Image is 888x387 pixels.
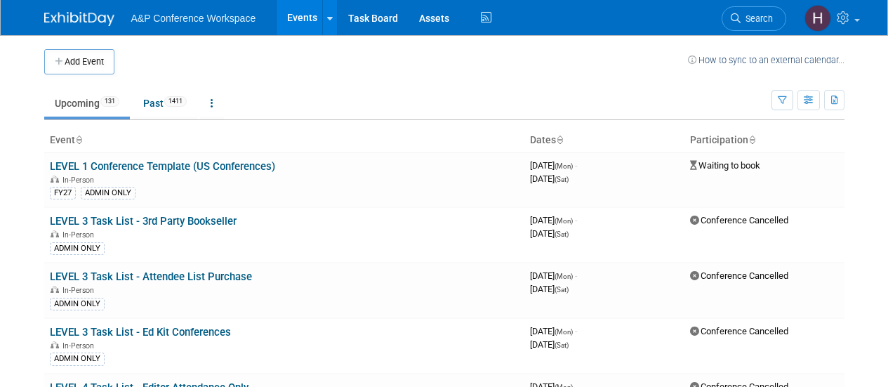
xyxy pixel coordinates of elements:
span: Conference Cancelled [690,326,788,336]
a: Upcoming131 [44,90,130,117]
span: (Sat) [555,176,569,183]
span: [DATE] [530,228,569,239]
span: [DATE] [530,270,577,281]
span: (Mon) [555,217,573,225]
span: Conference Cancelled [690,270,788,281]
div: ADMIN ONLY [50,353,105,365]
span: (Sat) [555,286,569,294]
span: (Sat) [555,341,569,349]
div: ADMIN ONLY [50,298,105,310]
span: 1411 [164,96,187,107]
span: (Mon) [555,273,573,280]
a: How to sync to an external calendar... [688,55,844,65]
button: Add Event [44,49,114,74]
a: LEVEL 3 Task List - Ed Kit Conferences [50,326,231,339]
span: Conference Cancelled [690,215,788,225]
span: Waiting to book [690,160,760,171]
img: ExhibitDay [44,12,114,26]
span: [DATE] [530,339,569,350]
span: - [575,270,577,281]
div: ADMIN ONLY [81,187,135,199]
span: 131 [100,96,119,107]
a: LEVEL 1 Conference Template (US Conferences) [50,160,275,173]
th: Participation [684,129,844,152]
span: In-Person [62,341,98,350]
img: Hali Han [804,5,831,32]
span: - [575,215,577,225]
span: [DATE] [530,173,569,184]
img: In-Person Event [51,341,59,348]
span: [DATE] [530,326,577,336]
a: Sort by Start Date [556,134,563,145]
img: In-Person Event [51,230,59,237]
th: Event [44,129,524,152]
span: [DATE] [530,215,577,225]
img: In-Person Event [51,176,59,183]
span: In-Person [62,230,98,240]
span: (Mon) [555,328,573,336]
span: - [575,160,577,171]
a: Sort by Event Name [75,134,82,145]
span: (Sat) [555,230,569,238]
a: Sort by Participation Type [748,134,755,145]
img: In-Person Event [51,286,59,293]
span: In-Person [62,286,98,295]
span: - [575,326,577,336]
div: ADMIN ONLY [50,242,105,255]
span: [DATE] [530,284,569,294]
th: Dates [524,129,684,152]
a: LEVEL 3 Task List - Attendee List Purchase [50,270,252,283]
a: LEVEL 3 Task List - 3rd Party Bookseller [50,215,237,228]
span: Search [741,13,773,24]
span: [DATE] [530,160,577,171]
span: (Mon) [555,162,573,170]
a: Search [722,6,786,31]
a: Past1411 [133,90,197,117]
div: FY27 [50,187,76,199]
span: A&P Conference Workspace [131,13,256,24]
span: In-Person [62,176,98,185]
